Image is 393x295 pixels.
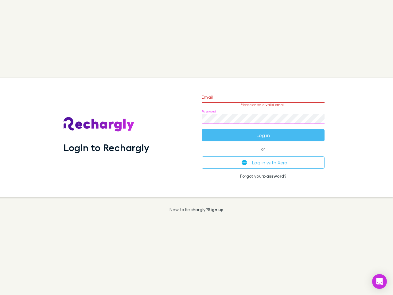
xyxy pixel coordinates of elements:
[169,207,224,212] p: New to Rechargly?
[372,274,387,289] div: Open Intercom Messenger
[64,142,149,153] h1: Login to Rechargly
[202,174,325,179] p: Forgot your ?
[202,109,216,114] label: Password
[263,173,284,179] a: password
[242,160,247,165] img: Xero's logo
[202,156,325,169] button: Log in with Xero
[208,207,224,212] a: Sign up
[202,103,325,107] p: Please enter a valid email.
[64,117,135,132] img: Rechargly's Logo
[202,129,325,141] button: Log in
